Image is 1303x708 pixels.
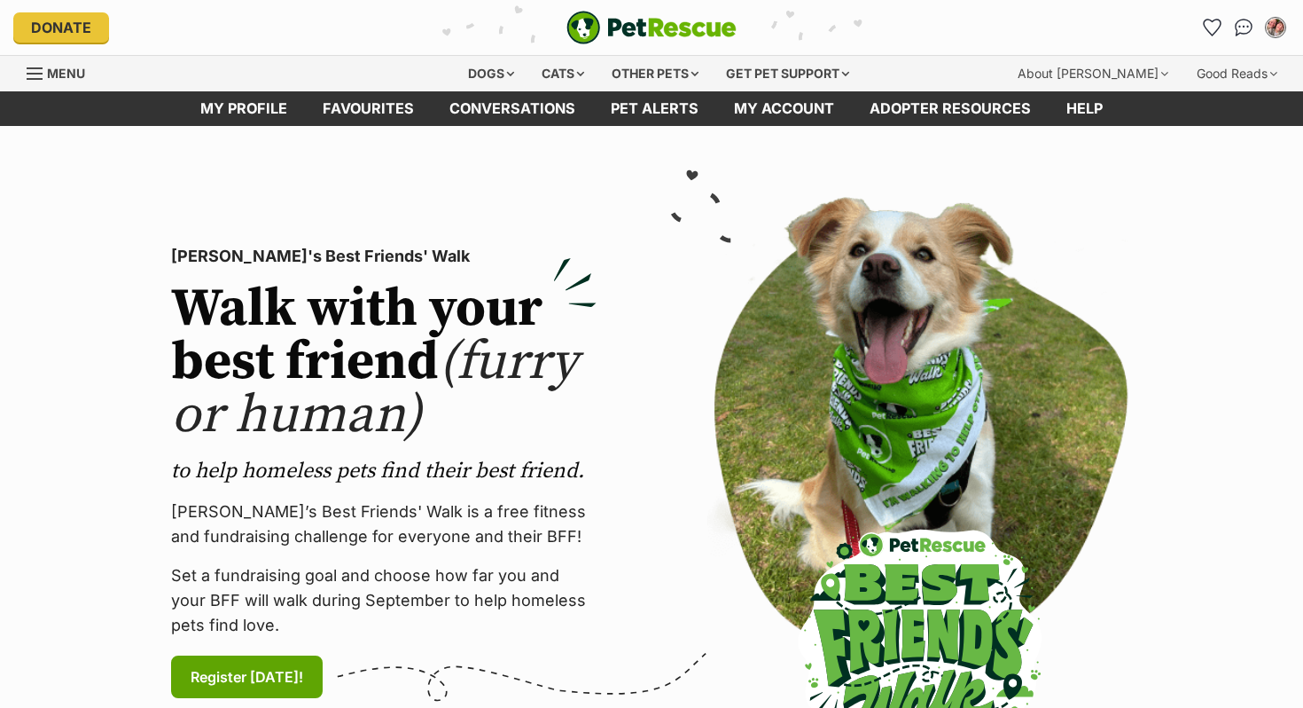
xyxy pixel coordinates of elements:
[47,66,85,81] span: Menu
[13,12,109,43] a: Donate
[566,11,737,44] img: logo-e224e6f780fb5917bec1dbf3a21bbac754714ae5b6737aabdf751b685950b380.svg
[171,656,323,698] a: Register [DATE]!
[1229,13,1258,42] a: Conversations
[1184,56,1290,91] div: Good Reads
[1261,13,1290,42] button: My account
[1198,13,1290,42] ul: Account quick links
[171,244,597,269] p: [PERSON_NAME]'s Best Friends' Walk
[191,666,303,688] span: Register [DATE]!
[599,56,711,91] div: Other pets
[183,91,305,126] a: My profile
[456,56,527,91] div: Dogs
[1198,13,1226,42] a: Favourites
[27,56,98,88] a: Menu
[716,91,852,126] a: My account
[171,457,597,485] p: to help homeless pets find their best friend.
[1267,19,1284,36] img: Remi Lynch profile pic
[171,563,597,638] p: Set a fundraising goal and choose how far you and your BFF will walk during September to help hom...
[529,56,597,91] div: Cats
[305,91,432,126] a: Favourites
[1049,91,1120,126] a: Help
[171,500,597,549] p: [PERSON_NAME]’s Best Friends' Walk is a free fitness and fundraising challenge for everyone and t...
[1005,56,1181,91] div: About [PERSON_NAME]
[171,329,578,449] span: (furry or human)
[852,91,1049,126] a: Adopter resources
[566,11,737,44] a: PetRescue
[1235,19,1253,36] img: chat-41dd97257d64d25036548639549fe6c8038ab92f7586957e7f3b1b290dea8141.svg
[714,56,862,91] div: Get pet support
[171,283,597,443] h2: Walk with your best friend
[432,91,593,126] a: conversations
[593,91,716,126] a: Pet alerts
